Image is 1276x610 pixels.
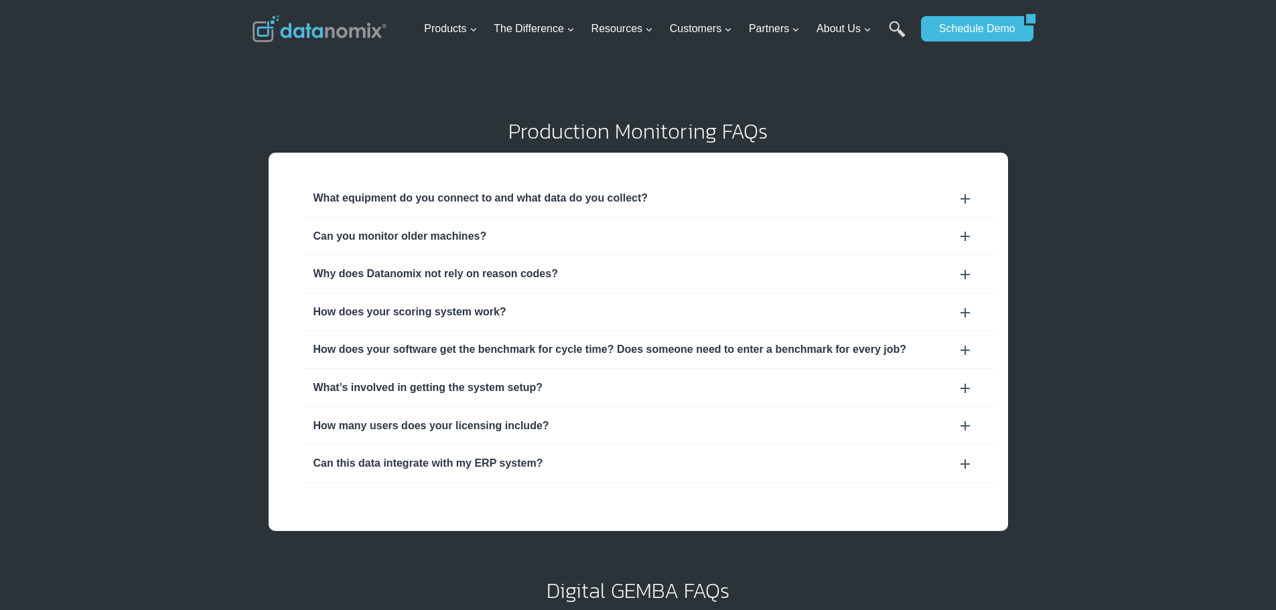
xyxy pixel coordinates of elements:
[282,179,995,483] section: FAQ Section
[749,20,800,37] span: Partners
[313,265,985,283] div: Why does Datanomix not rely on reason codes?
[253,580,1024,601] h2: Digital GEMBA FAQs
[253,15,386,42] img: Datanomix
[303,445,995,482] div: Can this data integrate with my ERP system?
[670,20,732,37] span: Customers
[921,16,1024,42] a: Schedule Demo
[313,341,985,358] div: How does your software get the benchmark for cycle time? Does someone need to enter a benchmark f...
[817,20,871,37] span: About Us
[494,20,575,37] span: The Difference
[313,455,985,472] div: Can this data integrate with my ERP system?
[313,417,985,435] div: How many users does your licensing include?
[303,218,995,255] div: Can you monitor older machines?
[313,228,985,245] div: Can you monitor older machines?
[303,369,995,406] div: What’s involved in getting the system setup?
[313,189,985,207] div: What equipment do you connect to and what data do you collect?
[313,303,985,321] div: How does your scoring system work?
[419,7,914,51] nav: Primary Navigation
[303,407,995,445] div: How many users does your licensing include?
[303,293,995,331] div: How does your scoring system work?
[313,379,985,396] div: What’s involved in getting the system setup?
[591,20,653,37] span: Resources
[303,331,995,368] div: How does your software get the benchmark for cycle time? Does someone need to enter a benchmark f...
[303,179,995,217] div: What equipment do you connect to and what data do you collect?
[303,255,995,293] div: Why does Datanomix not rely on reason codes?
[424,20,477,37] span: Products
[253,121,1024,142] h2: Production Monitoring FAQs
[889,21,906,51] a: Search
